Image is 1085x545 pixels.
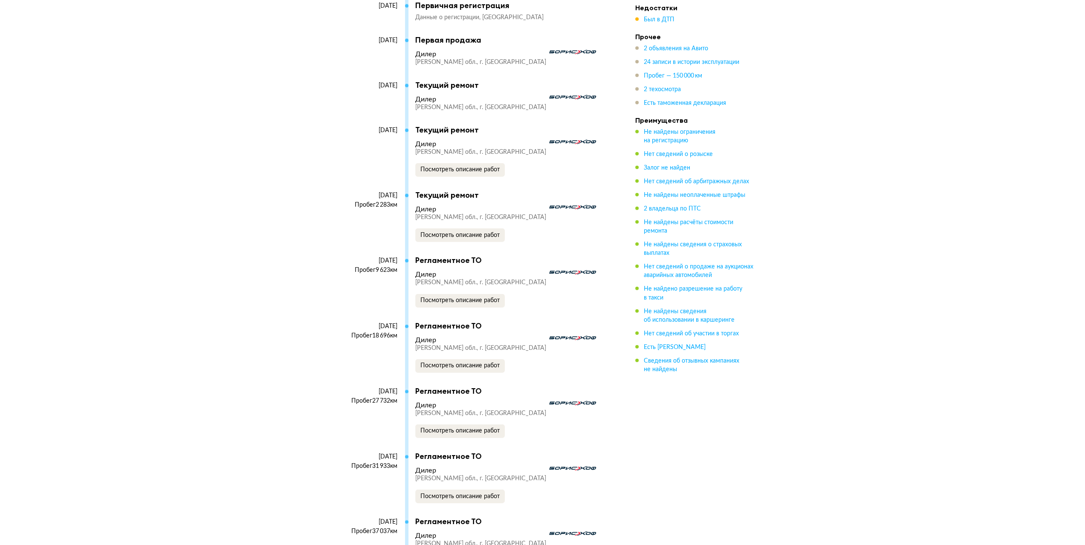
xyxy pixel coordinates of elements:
div: Дилер [415,95,436,104]
h4: Преимущества [635,116,755,124]
div: Регламентное ТО [415,517,601,526]
div: Текущий ремонт [415,125,601,135]
span: Посмотреть описание работ [420,428,500,434]
span: Пробег — 150 000 км [644,73,702,79]
div: Регламентное ТО [415,321,601,331]
div: Дилер [415,466,436,475]
img: logo [549,205,596,209]
img: logo [549,270,596,274]
span: [PERSON_NAME] обл., г. [GEOGRAPHIC_DATA] [415,345,546,351]
span: 2 техосмотра [644,87,681,92]
div: Пробег 2 283 км [341,201,397,209]
span: Нет сведений об участии в торгах [644,330,739,336]
span: Посмотреть описание работ [420,297,500,303]
span: Не найдены неоплаченные штрафы [644,192,745,198]
span: 2 объявления на Авито [644,46,708,52]
div: Дилер [415,140,436,148]
span: [PERSON_NAME] обл., г. [GEOGRAPHIC_DATA] [415,149,546,155]
button: Посмотреть описание работ [415,294,505,308]
div: [DATE] [341,518,397,526]
span: Нет сведений об арбитражных делах [644,179,749,185]
div: Регламентное ТО [415,386,601,396]
div: Пробег 27 732 км [341,397,397,405]
span: Сведения об отзывных кампаниях не найдены [644,358,739,372]
div: Дилер [415,205,436,213]
div: [DATE] [341,127,397,134]
div: Дилер [415,50,436,58]
div: Дилер [415,270,436,279]
button: Посмотреть описание работ [415,359,505,373]
span: Данные о регистрации [415,14,482,20]
div: Регламентное ТО [415,256,601,265]
span: Посмотреть описание работ [420,363,500,369]
button: Посмотреть описание работ [415,163,505,177]
span: 24 записи в истории эксплуатации [644,59,739,65]
button: Посмотреть описание работ [415,424,505,438]
img: logo [549,336,596,340]
div: Текущий ремонт [415,190,601,200]
button: Посмотреть описание работ [415,228,505,242]
div: [DATE] [341,82,397,89]
h4: Прочее [635,32,755,41]
div: Пробег 18 696 км [341,332,397,340]
div: Пробег 37 037 км [341,528,397,535]
img: logo [549,466,596,470]
div: [DATE] [341,257,397,265]
div: Дилер [415,401,436,409]
span: Посмотреть описание работ [420,493,500,499]
img: logo [549,95,596,99]
span: Нет сведений о розыске [644,151,713,157]
span: Есть таможенная декларация [644,100,726,106]
span: Есть [PERSON_NAME] [644,344,706,350]
div: [DATE] [341,388,397,395]
div: Пробег 31 933 км [341,462,397,470]
div: Первичная регистрация [415,1,601,10]
div: [DATE] [341,192,397,199]
span: Посмотреть описание работ [420,167,500,173]
div: [DATE] [341,323,397,330]
span: [GEOGRAPHIC_DATA] [482,14,544,20]
button: Посмотреть описание работ [415,490,505,503]
img: logo [549,140,596,144]
div: Регламентное ТО [415,452,601,461]
span: [PERSON_NAME] обл., г. [GEOGRAPHIC_DATA] [415,280,546,285]
span: [PERSON_NAME] обл., г. [GEOGRAPHIC_DATA] [415,410,546,416]
img: logo [549,401,596,405]
span: [PERSON_NAME] обл., г. [GEOGRAPHIC_DATA] [415,104,546,110]
span: Залог не найден [644,165,690,171]
span: Не найдены сведения о страховых выплатах [644,242,742,256]
span: [PERSON_NAME] обл., г. [GEOGRAPHIC_DATA] [415,59,546,65]
span: 2 владельца по ПТС [644,206,701,212]
span: Был в ДТП [644,17,674,23]
div: [DATE] [341,37,397,44]
div: Дилер [415,531,436,540]
span: [PERSON_NAME] обл., г. [GEOGRAPHIC_DATA] [415,476,546,482]
span: Нет сведений о продаже на аукционах аварийных автомобилей [644,264,753,278]
span: Не найдены расчёты стоимости ремонта [644,219,733,234]
span: [PERSON_NAME] обл., г. [GEOGRAPHIC_DATA] [415,214,546,220]
h4: Недостатки [635,3,755,12]
img: logo [549,531,596,536]
div: [DATE] [341,453,397,461]
div: Первая продажа [415,35,601,45]
span: Не найдены ограничения на регистрацию [644,129,715,144]
span: Не найдено разрешение на работу в такси [644,286,742,300]
div: Пробег 9 623 км [341,266,397,274]
div: [DATE] [341,2,397,10]
div: Текущий ремонт [415,81,601,90]
span: Не найдены сведения об использовании в каршеринге [644,308,735,323]
div: Дилер [415,336,436,344]
span: Посмотреть описание работ [420,232,500,238]
img: logo [549,50,596,54]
